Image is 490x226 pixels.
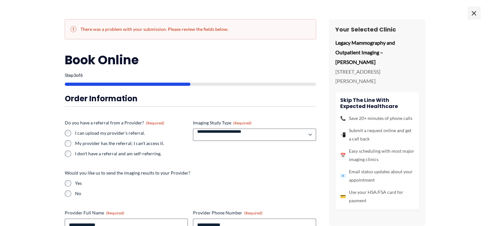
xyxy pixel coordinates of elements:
span: 💳 [340,192,346,201]
legend: Do you have a referral from a Provider? [65,120,164,126]
h4: Skip the line with Expected Healthcare [340,97,414,109]
legend: Would you like us to send the imaging results to your Provider? [65,170,190,176]
p: [STREET_ADDRESS][PERSON_NAME] [335,67,419,86]
li: Use your HSA/FSA card for payment [340,188,414,205]
h3: Order Information [65,94,316,104]
li: Easy scheduling with most major imaging clinics [340,147,414,164]
label: No [75,190,316,197]
label: Imaging Study Type [193,120,316,126]
li: Email status updates about your appointment [340,167,414,184]
span: 📧 [340,172,346,180]
label: Provider Full Name [65,210,188,216]
li: Submit a request online and get a call back [340,126,414,143]
p: Legacy Mammography and Outpatient Imaging – [PERSON_NAME] [335,38,419,67]
span: 📲 [340,131,346,139]
span: 📅 [340,151,346,159]
label: I don't have a referral and am self-referring. [75,150,188,157]
label: Provider Phone Number [193,210,316,216]
label: My provider has the referral; I can't access it. [75,140,188,147]
h2: There was a problem with your submission. Please review the fields below. [70,26,311,32]
h2: Book Online [65,52,316,68]
span: (Required) [146,121,164,125]
span: × [467,6,480,19]
span: 3 [73,72,76,78]
li: Save 20+ minutes of phone calls [340,114,414,122]
label: Yes [75,180,316,186]
span: 6 [80,72,83,78]
label: I can upload my provider's referral. [75,130,188,136]
span: (Required) [233,121,252,125]
span: 📞 [340,114,346,122]
span: (Required) [244,211,263,215]
h3: Your Selected Clinic [335,26,419,33]
p: Step of [65,73,316,77]
span: (Required) [106,211,124,215]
